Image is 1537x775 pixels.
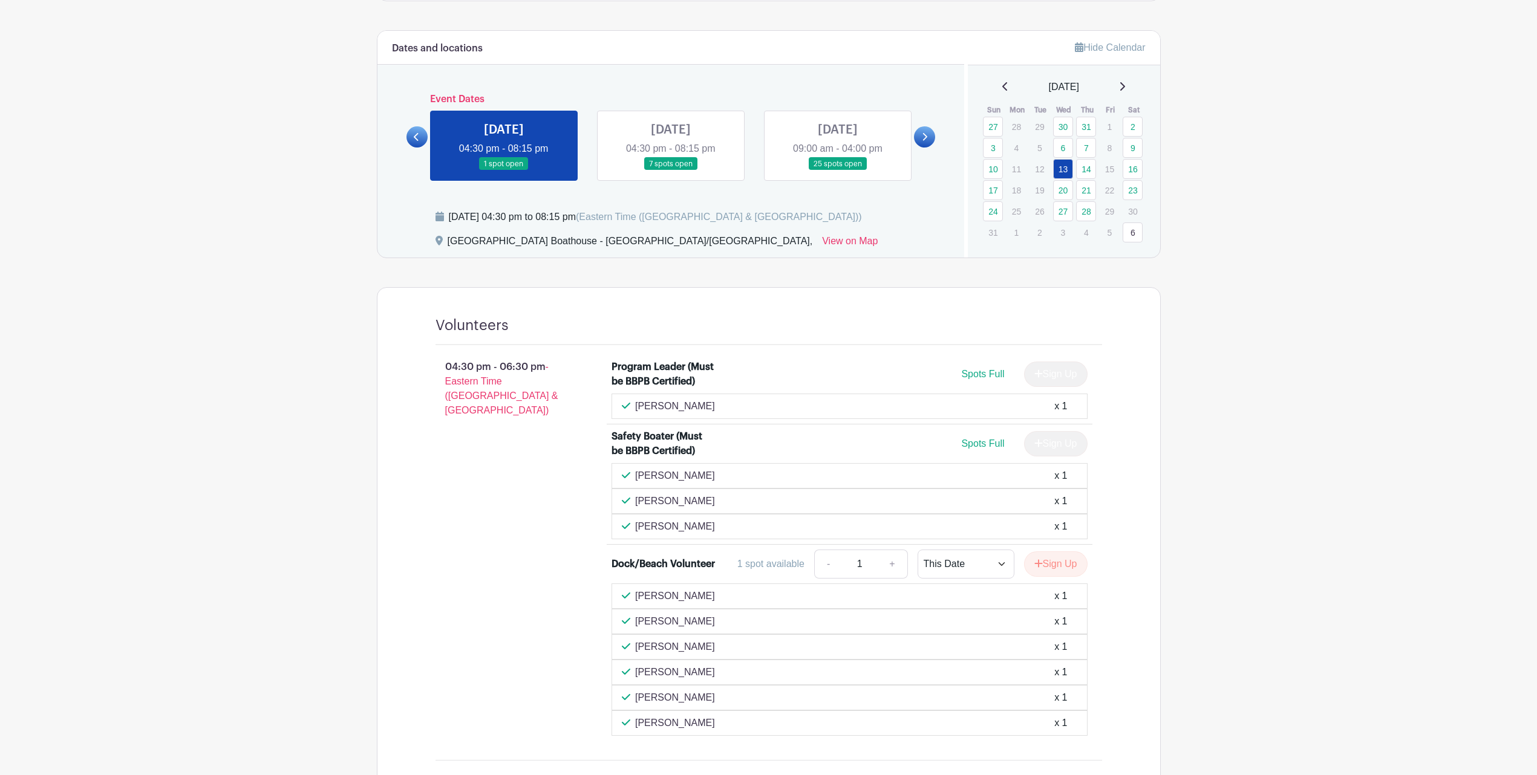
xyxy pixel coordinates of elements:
th: Sun [982,104,1006,116]
button: Sign Up [1024,551,1088,577]
th: Thu [1075,104,1099,116]
span: [DATE] [1049,80,1079,94]
div: 1 spot available [737,557,804,571]
div: x 1 [1054,399,1067,413]
p: 29 [1100,202,1120,221]
p: 30 [1123,202,1143,221]
th: Fri [1099,104,1123,116]
a: 24 [983,201,1003,221]
p: 29 [1030,117,1049,136]
div: x 1 [1054,690,1067,705]
p: 1 [1007,223,1026,242]
p: 12 [1030,160,1049,178]
p: 11 [1007,160,1026,178]
p: 25 [1007,202,1026,221]
p: [PERSON_NAME] [635,716,715,730]
a: 13 [1053,159,1073,179]
a: 6 [1053,138,1073,158]
div: x 1 [1054,469,1067,483]
a: 16 [1123,159,1143,179]
p: [PERSON_NAME] [635,589,715,603]
a: 23 [1123,180,1143,200]
h4: Volunteers [436,317,509,334]
h6: Dates and locations [392,43,483,54]
a: Hide Calendar [1075,42,1145,53]
p: 4 [1076,223,1096,242]
div: Program Leader (Must be BBPB Certified) [612,360,716,389]
p: [PERSON_NAME] [635,519,715,534]
th: Wed [1052,104,1076,116]
a: 10 [983,159,1003,179]
p: 19 [1030,181,1049,199]
p: [PERSON_NAME] [635,665,715,679]
p: 1 [1100,117,1120,136]
p: 28 [1007,117,1026,136]
a: 30 [1053,117,1073,137]
p: 8 [1100,138,1120,157]
p: [PERSON_NAME] [635,640,715,654]
span: - Eastern Time ([GEOGRAPHIC_DATA] & [GEOGRAPHIC_DATA]) [445,362,558,415]
a: 17 [983,180,1003,200]
a: 2 [1123,117,1143,137]
span: Spots Full [961,369,1004,379]
th: Mon [1006,104,1030,116]
div: Safety Boater (Must be BBPB Certified) [612,429,716,458]
div: x 1 [1054,640,1067,654]
div: x 1 [1054,519,1067,534]
p: 4 [1007,138,1026,157]
span: (Eastern Time ([GEOGRAPHIC_DATA] & [GEOGRAPHIC_DATA])) [576,212,862,222]
p: [PERSON_NAME] [635,614,715,629]
div: Dock/Beach Volunteer [612,557,715,571]
div: x 1 [1054,716,1067,730]
p: 5 [1030,138,1049,157]
a: 21 [1076,180,1096,200]
p: 15 [1100,160,1120,178]
div: x 1 [1054,589,1067,603]
p: [PERSON_NAME] [635,469,715,483]
a: 9 [1123,138,1143,158]
a: 20 [1053,180,1073,200]
p: 04:30 pm - 06:30 pm [416,355,593,423]
a: 27 [1053,201,1073,221]
p: 5 [1100,223,1120,242]
div: [GEOGRAPHIC_DATA] Boathouse - [GEOGRAPHIC_DATA]/[GEOGRAPHIC_DATA], [448,234,813,253]
a: 3 [983,138,1003,158]
a: View on Map [822,234,878,253]
th: Tue [1029,104,1052,116]
th: Sat [1122,104,1146,116]
p: 31 [983,223,1003,242]
a: 7 [1076,138,1096,158]
div: x 1 [1054,614,1067,629]
a: 27 [983,117,1003,137]
a: - [814,550,842,579]
a: + [877,550,907,579]
a: 28 [1076,201,1096,221]
a: 14 [1076,159,1096,179]
h6: Event Dates [428,94,915,105]
p: [PERSON_NAME] [635,494,715,508]
p: 3 [1053,223,1073,242]
p: [PERSON_NAME] [635,399,715,413]
p: 18 [1007,181,1026,199]
div: x 1 [1054,665,1067,679]
p: 26 [1030,202,1049,221]
p: [PERSON_NAME] [635,690,715,705]
p: 2 [1030,223,1049,242]
div: [DATE] 04:30 pm to 08:15 pm [449,210,862,224]
div: x 1 [1054,494,1067,508]
p: 22 [1100,181,1120,199]
a: 31 [1076,117,1096,137]
span: Spots Full [961,438,1004,449]
a: 6 [1123,222,1143,242]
